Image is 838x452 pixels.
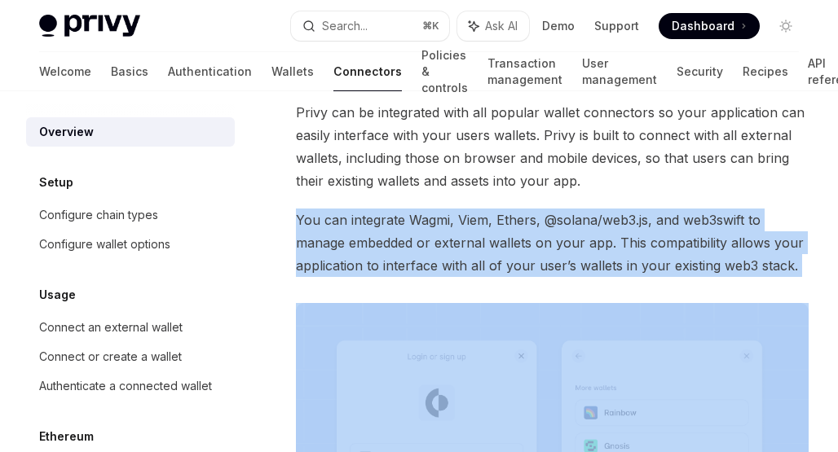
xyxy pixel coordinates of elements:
a: Support [594,18,639,34]
button: Search...⌘K [291,11,450,41]
div: Connect an external wallet [39,318,183,337]
h5: Ethereum [39,427,94,446]
a: Connect or create a wallet [26,342,235,371]
div: Search... [322,16,368,36]
span: ⌘ K [422,20,439,33]
a: Wallets [271,52,314,91]
a: Basics [111,52,148,91]
div: Connect or create a wallet [39,347,182,366]
a: Transaction management [487,52,562,91]
div: Configure chain types [39,205,158,225]
h5: Setup [39,173,73,192]
a: Demo [542,18,575,34]
span: Dashboard [672,18,734,34]
button: Toggle dark mode [773,13,799,39]
a: Policies & controls [421,52,468,91]
div: Authenticate a connected wallet [39,376,212,396]
a: Configure wallet options [26,230,235,259]
a: Authentication [168,52,252,91]
h5: Usage [39,285,76,305]
span: You can integrate Wagmi, Viem, Ethers, @solana/web3.js, and web3swift to manage embedded or exter... [296,208,809,277]
a: Configure chain types [26,200,235,230]
a: Welcome [39,52,91,91]
span: Ask AI [485,18,518,34]
a: Connect an external wallet [26,313,235,342]
button: Ask AI [457,11,529,41]
div: Configure wallet options [39,235,170,254]
a: Dashboard [659,13,760,39]
a: Authenticate a connected wallet [26,371,235,401]
a: Recipes [743,52,788,91]
img: light logo [39,15,140,37]
a: Connectors [333,52,402,91]
a: Overview [26,117,235,147]
span: Privy can be integrated with all popular wallet connectors so your application can easily interfa... [296,101,809,192]
a: User management [582,52,657,91]
a: Security [677,52,723,91]
div: Overview [39,122,94,142]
